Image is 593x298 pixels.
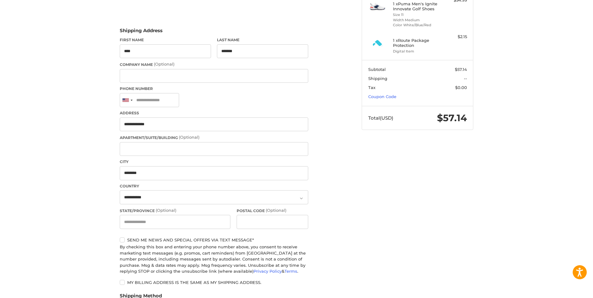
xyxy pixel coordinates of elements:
label: My billing address is the same as my shipping address. [120,280,308,285]
li: Width Medium [393,17,441,23]
a: Coupon Code [368,94,396,99]
label: City [120,159,308,165]
h4: 1 x Puma Men's Ignite Innovate Golf Shoes [393,1,441,12]
a: Privacy Policy [254,269,282,274]
div: By checking this box and entering your phone number above, you consent to receive marketing text ... [120,244,308,275]
span: Shipping [368,76,387,81]
label: First Name [120,37,211,43]
li: Color White/Blue/Red [393,22,441,28]
label: Postal Code [237,207,309,214]
li: Digital Item [393,49,441,54]
div: United States: +1 [120,93,134,107]
span: $0.00 [455,85,467,90]
span: $57.14 [437,112,467,124]
span: Total (USD) [368,115,393,121]
span: $57.14 [455,67,467,72]
small: (Optional) [154,62,174,67]
label: Address [120,110,308,116]
label: Last Name [217,37,308,43]
label: Apartment/Suite/Building [120,134,308,141]
li: Size 11 [393,12,441,17]
label: Company Name [120,61,308,67]
label: State/Province [120,207,230,214]
label: Country [120,183,308,189]
span: Subtotal [368,67,386,72]
h4: 1 x Route Package Protection [393,38,441,48]
label: Phone Number [120,86,308,92]
small: (Optional) [179,135,199,140]
span: -- [464,76,467,81]
label: Send me news and special offers via text message* [120,237,308,242]
small: (Optional) [156,208,176,213]
a: Terms [284,269,297,274]
small: (Optional) [266,208,286,213]
div: $2.15 [442,34,467,40]
legend: Shipping Address [120,27,163,37]
span: Tax [368,85,375,90]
